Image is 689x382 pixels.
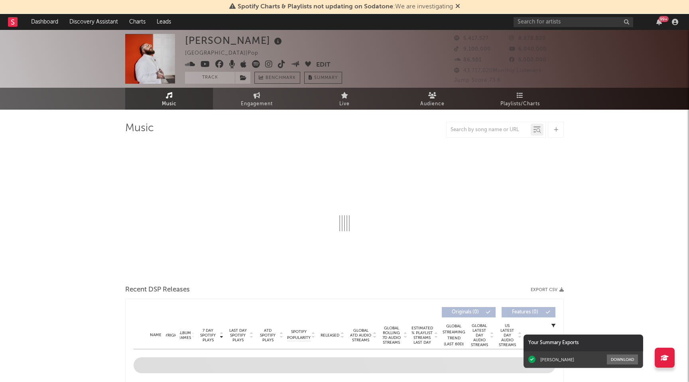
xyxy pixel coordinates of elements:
[238,4,453,10] span: : We are investigating
[509,36,546,41] span: 8,878,820
[162,99,177,109] span: Music
[26,14,64,30] a: Dashboard
[339,99,350,109] span: Live
[502,307,555,317] button: Features(0)
[656,19,662,25] button: 99+
[454,36,489,41] span: 5,417,527
[388,88,476,110] a: Audience
[514,17,633,27] input: Search for artists
[455,4,460,10] span: Dismiss
[447,310,484,315] span: Originals ( 0 )
[607,354,638,364] button: Download
[301,88,388,110] a: Live
[287,329,311,341] span: Spotify Popularity
[151,14,177,30] a: Leads
[447,127,531,133] input: Search by song name or URL
[454,57,482,63] span: 86,501
[498,323,517,347] span: US Latest Day Audio Streams
[476,88,564,110] a: Playlists/Charts
[266,73,296,83] span: Benchmark
[314,76,338,80] span: Summary
[659,16,669,22] div: 99 +
[124,14,151,30] a: Charts
[380,326,402,345] span: Global Rolling 7D Audio Streams
[177,331,191,340] span: Album Names
[540,357,574,362] div: [PERSON_NAME]
[254,72,300,84] a: Benchmark
[185,72,235,84] button: Track
[150,332,162,338] div: Name
[227,328,248,343] span: Last Day Spotify Plays
[197,328,219,343] span: 7 Day Spotify Plays
[454,68,541,73] span: 43,717,020 Monthly Listeners
[157,333,180,338] span: Copyright
[304,72,342,84] button: Summary
[420,99,445,109] span: Audience
[500,99,540,109] span: Playlists/Charts
[64,14,124,30] a: Discovery Assistant
[316,60,331,70] button: Edit
[238,4,393,10] span: Spotify Charts & Playlists not updating on Sodatone
[257,328,278,343] span: ATD Spotify Plays
[241,99,273,109] span: Engagement
[321,333,339,338] span: Released
[442,323,466,347] div: Global Streaming Trend (Last 60D)
[185,49,277,58] div: [GEOGRAPHIC_DATA] | Pop
[454,47,491,52] span: 9,100,000
[524,335,643,351] div: Your Summary Exports
[125,88,213,110] a: Music
[125,285,190,295] span: Recent DSP Releases
[213,88,301,110] a: Engagement
[442,307,496,317] button: Originals(0)
[350,328,372,343] span: Global ATD Audio Streams
[509,47,547,52] span: 6,040,000
[507,310,543,315] span: Features ( 0 )
[454,78,501,83] span: Jump Score: 73.6
[185,34,284,47] div: [PERSON_NAME]
[411,326,433,345] span: Estimated % Playlist Streams Last Day
[509,57,546,63] span: 5,000,000
[470,323,489,347] span: Global Latest Day Audio Streams
[531,287,564,292] button: Export CSV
